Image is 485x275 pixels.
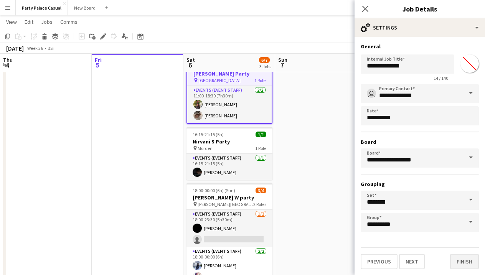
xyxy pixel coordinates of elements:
h3: [PERSON_NAME] Party [187,70,272,77]
span: [GEOGRAPHIC_DATA] [198,77,241,83]
a: Comms [57,17,81,27]
h3: Board [361,138,479,145]
h3: General [361,43,479,50]
span: 1/1 [256,132,266,137]
span: Edit [25,18,33,25]
a: View [3,17,20,27]
span: 16:15-21:15 (5h) [193,132,224,137]
span: 6 [185,61,195,69]
span: 14 / 140 [427,75,454,81]
button: New Board [68,0,102,15]
a: Jobs [38,17,56,27]
a: Edit [21,17,36,27]
app-card-role: Events (Event Staff)1/218:00-23:30 (5h30m)[PERSON_NAME] [186,210,272,247]
app-job-card: 16:15-21:15 (5h)1/1Nirvani S Party Morden1 RoleEvents (Event Staff)1/116:15-21:15 (5h)[PERSON_NAME] [186,127,272,180]
app-card-role: Events (Event Staff)2/211:00-18:30 (7h30m)[PERSON_NAME][PERSON_NAME] [187,86,272,123]
span: Sun [278,56,287,63]
span: 5 [94,61,102,69]
h3: Job Details [355,4,485,14]
span: Morden [198,145,213,151]
h3: Grouping [361,181,479,188]
app-card-role: Events (Event Staff)1/116:15-21:15 (5h)[PERSON_NAME] [186,154,272,180]
span: 6/7 [259,57,270,63]
span: Thu [3,56,13,63]
span: 18:00-00:00 (6h) (Sun) [193,188,235,193]
h3: Nirvani S Party [186,138,272,145]
button: Party Palace Casual [16,0,68,15]
span: 4 [2,61,13,69]
app-job-card: Updated11:00-18:30 (7h30m)2/2[PERSON_NAME] Party [GEOGRAPHIC_DATA]1 RoleEvents (Event Staff)2/211... [186,52,272,124]
div: BST [48,45,55,51]
button: Previous [361,254,398,269]
h3: [PERSON_NAME] W party [186,194,272,201]
span: 2 Roles [253,201,266,207]
div: 3 Jobs [259,64,271,69]
button: Finish [450,254,479,269]
span: 1 Role [254,77,266,83]
div: Settings [355,18,485,37]
button: Next [399,254,425,269]
span: Sat [186,56,195,63]
span: Jobs [41,18,53,25]
span: 1 Role [255,145,266,151]
span: 7 [277,61,287,69]
span: Week 36 [25,45,45,51]
span: 3/4 [256,188,266,193]
span: Fri [95,56,102,63]
span: Comms [60,18,78,25]
div: [DATE] [6,44,24,52]
span: View [6,18,17,25]
span: [PERSON_NAME][GEOGRAPHIC_DATA] [198,201,253,207]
